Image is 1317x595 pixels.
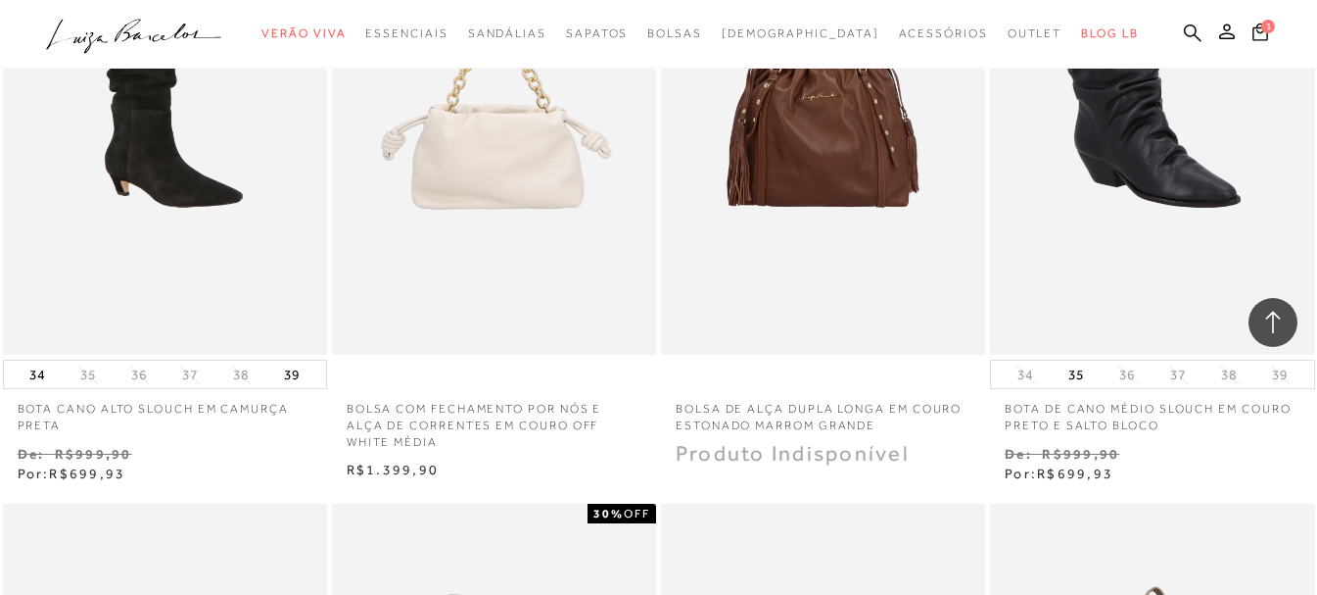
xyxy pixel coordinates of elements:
[261,26,346,40] span: Verão Viva
[55,446,132,462] small: R$999,90
[1005,466,1113,481] span: Por:
[1011,366,1039,384] button: 34
[1164,366,1192,384] button: 37
[566,16,628,52] a: categoryNavScreenReaderText
[1062,361,1090,388] button: 35
[468,16,546,52] a: categoryNavScreenReaderText
[1261,20,1275,33] span: 1
[1113,366,1141,384] button: 36
[176,366,204,384] button: 37
[365,16,447,52] a: categoryNavScreenReaderText
[365,26,447,40] span: Essenciais
[125,366,153,384] button: 36
[593,507,624,521] strong: 30%
[1081,16,1138,52] a: BLOG LB
[24,361,51,388] button: 34
[899,16,988,52] a: categoryNavScreenReaderText
[1266,366,1293,384] button: 39
[74,366,102,384] button: 35
[1008,16,1062,52] a: categoryNavScreenReaderText
[49,466,125,481] span: R$699,93
[1042,446,1119,462] small: R$999,90
[722,16,879,52] a: noSubCategoriesText
[566,26,628,40] span: Sapatos
[1081,26,1138,40] span: BLOG LB
[647,26,702,40] span: Bolsas
[227,366,255,384] button: 38
[18,446,45,462] small: De:
[1246,22,1274,48] button: 1
[18,466,126,481] span: Por:
[468,26,546,40] span: Sandálias
[624,507,650,521] span: OFF
[278,361,306,388] button: 39
[1215,366,1243,384] button: 38
[347,462,439,477] span: R$1.399,90
[3,389,327,434] a: BOTA CANO ALTO SLOUCH EM CAMURÇA PRETA
[661,389,985,434] a: BOLSA DE ALÇA DUPLA LONGA EM COURO ESTONADO MARROM GRANDE
[332,389,656,450] a: BOLSA COM FECHAMENTO POR NÓS E ALÇA DE CORRENTES EM COURO OFF WHITE MÉDIA
[647,16,702,52] a: categoryNavScreenReaderText
[722,26,879,40] span: [DEMOGRAPHIC_DATA]
[899,26,988,40] span: Acessórios
[676,441,910,466] span: Produto Indisponível
[990,389,1314,434] a: BOTA DE CANO MÉDIO SLOUCH EM COURO PRETO E SALTO BLOCO
[1008,26,1062,40] span: Outlet
[261,16,346,52] a: categoryNavScreenReaderText
[1005,446,1032,462] small: De:
[1037,466,1113,481] span: R$699,93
